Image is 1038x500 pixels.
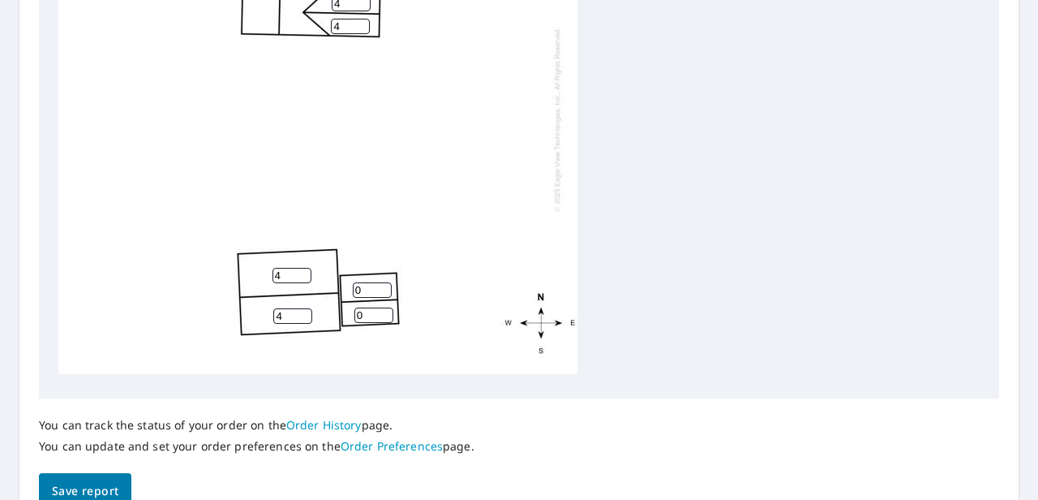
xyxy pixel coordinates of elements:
a: Order Preferences [341,438,443,454]
p: You can update and set your order preferences on the page. [39,439,474,454]
p: You can track the status of your order on the page. [39,418,474,433]
a: Order History [286,417,362,433]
